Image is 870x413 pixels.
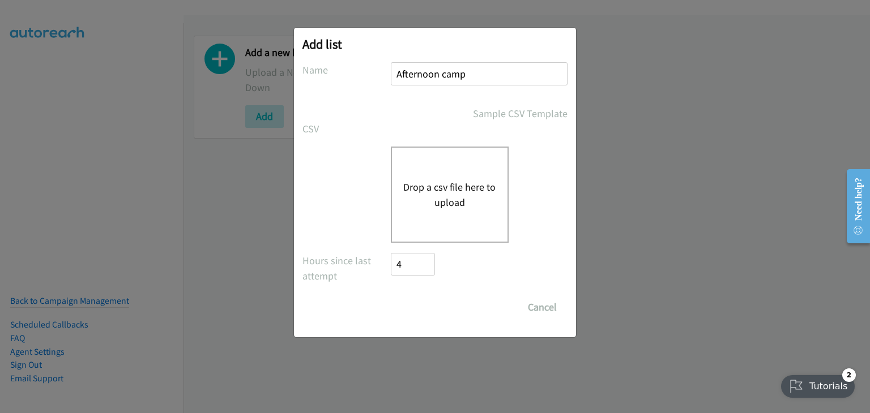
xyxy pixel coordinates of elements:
[403,179,496,210] button: Drop a csv file here to upload
[302,62,391,78] label: Name
[302,253,391,283] label: Hours since last attempt
[517,296,568,319] button: Cancel
[302,121,391,136] label: CSV
[302,36,568,52] h2: Add list
[774,364,862,405] iframe: Checklist
[838,161,870,251] iframe: Resource Center
[473,106,568,121] a: Sample CSV Template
